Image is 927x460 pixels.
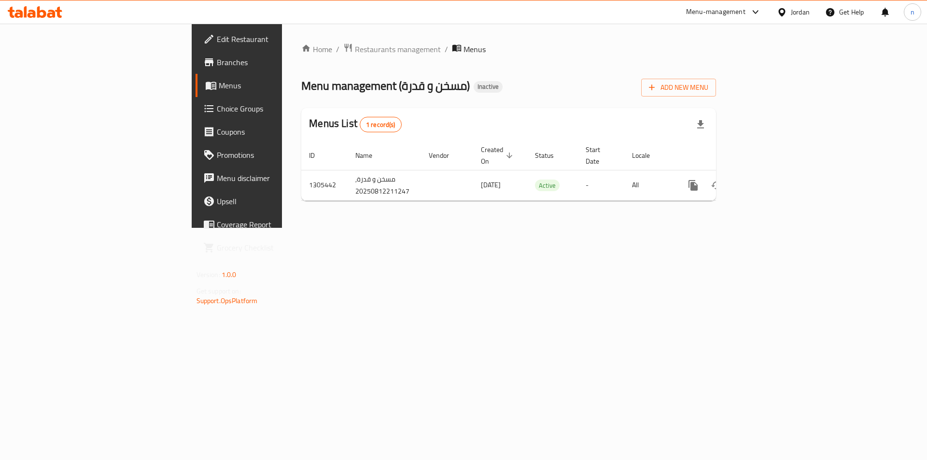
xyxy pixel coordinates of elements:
span: Branches [217,56,339,68]
span: Status [535,150,566,161]
li: / [445,43,448,55]
a: Restaurants management [343,43,441,56]
span: n [911,7,914,17]
button: Add New Menu [641,79,716,97]
span: Coupons [217,126,339,138]
span: Version: [197,268,220,281]
span: Restaurants management [355,43,441,55]
a: Menu disclaimer [196,167,347,190]
a: Coupons [196,120,347,143]
a: Promotions [196,143,347,167]
nav: breadcrumb [301,43,716,56]
span: 1.0.0 [222,268,237,281]
span: Inactive [474,83,503,91]
span: [DATE] [481,179,501,191]
a: Choice Groups [196,97,347,120]
td: All [624,170,674,200]
span: Locale [632,150,662,161]
h2: Menus List [309,116,401,132]
button: more [682,174,705,197]
span: Promotions [217,149,339,161]
span: Active [535,180,560,191]
span: Vendor [429,150,462,161]
span: Menu management ( مسخن و قدرة ) [301,75,470,97]
button: Change Status [705,174,728,197]
div: Inactive [474,81,503,93]
span: Grocery Checklist [217,242,339,253]
table: enhanced table [301,141,782,201]
span: Choice Groups [217,103,339,114]
span: Menus [219,80,339,91]
div: Total records count [360,117,402,132]
span: Edit Restaurant [217,33,339,45]
td: مسخن و قدرة, 20250812211247 [348,170,421,200]
span: Created On [481,144,516,167]
span: Add New Menu [649,82,708,94]
span: Coverage Report [217,219,339,230]
a: Upsell [196,190,347,213]
a: Branches [196,51,347,74]
span: ID [309,150,327,161]
span: Upsell [217,195,339,207]
a: Coverage Report [196,213,347,236]
td: - [578,170,624,200]
span: Start Date [586,144,613,167]
span: Menus [463,43,486,55]
span: Name [355,150,385,161]
div: Menu-management [686,6,745,18]
a: Menus [196,74,347,97]
span: Get support on: [197,285,241,297]
th: Actions [674,141,782,170]
div: Export file [689,113,712,136]
span: Menu disclaimer [217,172,339,184]
span: 1 record(s) [360,120,401,129]
a: Grocery Checklist [196,236,347,259]
a: Support.OpsPlatform [197,294,258,307]
div: Jordan [791,7,810,17]
a: Edit Restaurant [196,28,347,51]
